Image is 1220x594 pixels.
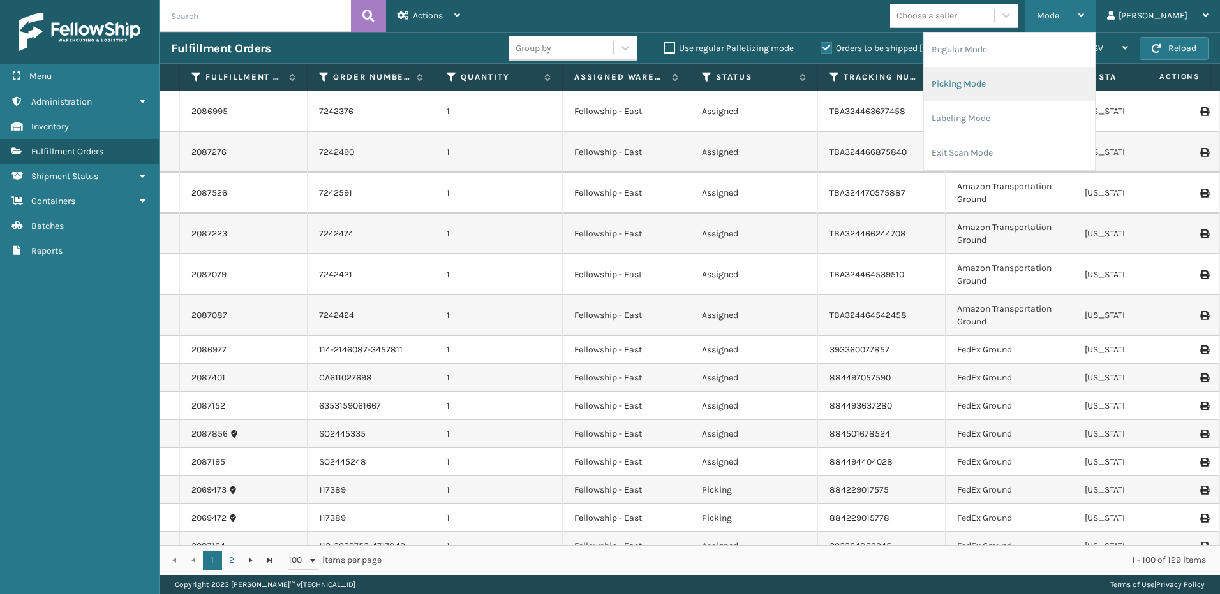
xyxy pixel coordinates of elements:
a: 2087079 [191,268,227,281]
td: [US_STATE] [1073,476,1201,504]
span: Actions [413,10,443,21]
td: Fellowship - East [563,420,690,448]
td: FedEx Ground [946,448,1073,476]
td: Fellowship - East [563,392,690,420]
a: 2087856 [191,428,228,440]
td: [US_STATE] [1073,420,1201,448]
i: Print Label [1200,311,1208,320]
div: | [1110,575,1205,594]
a: 2087195 [191,456,225,468]
i: Print Label [1200,345,1208,354]
li: Exit Scan Mode [924,136,1095,170]
h3: Fulfillment Orders [171,41,271,56]
td: 7242421 [308,254,435,295]
td: Fellowship - East [563,364,690,392]
span: Menu [29,71,52,82]
img: logo [19,13,140,51]
i: Print Label [1200,430,1208,438]
td: 1 [435,173,563,214]
a: TBA324470575887 [829,187,905,198]
a: 393364839945 [829,540,891,551]
td: SO2445248 [308,448,435,476]
td: Assigned [690,254,818,295]
td: FedEx Ground [946,476,1073,504]
a: 2069472 [191,512,227,525]
td: Fellowship - East [563,476,690,504]
label: Assigned Warehouse [574,71,666,83]
td: [US_STATE] [1073,254,1201,295]
td: [US_STATE] [1073,448,1201,476]
td: 117389 [308,476,435,504]
label: Quantity [461,71,538,83]
td: 1 [435,254,563,295]
td: [US_STATE] [1073,336,1201,364]
td: Assigned [690,420,818,448]
td: Assigned [690,532,818,560]
a: 1 [203,551,222,570]
td: Fellowship - East [563,504,690,532]
td: CA611027698 [308,364,435,392]
span: items per page [288,551,382,570]
td: Assigned [690,364,818,392]
td: SO2445335 [308,420,435,448]
td: 7242424 [308,295,435,336]
td: Fellowship - East [563,336,690,364]
a: 2087276 [191,146,227,159]
td: FedEx Ground [946,420,1073,448]
i: Print Label [1200,486,1208,495]
td: Assigned [690,132,818,173]
td: FedEx Ground [946,336,1073,364]
label: Tracking Number [844,71,921,83]
td: 1 [435,132,563,173]
a: 2086995 [191,105,228,118]
a: TBA324466244708 [829,228,906,239]
a: 2087087 [191,309,227,322]
li: Picking Mode [924,67,1095,101]
label: Order Number [333,71,410,83]
td: [US_STATE] [1073,392,1201,420]
a: 884493637280 [829,400,892,411]
td: 7242490 [308,132,435,173]
a: 2087152 [191,400,225,412]
td: 1 [435,476,563,504]
label: Fulfillment Order Id [205,71,283,83]
td: 1 [435,532,563,560]
td: 7242474 [308,214,435,254]
span: 100 [288,554,308,567]
a: 2086977 [191,344,227,356]
a: TBA324464539510 [829,269,904,280]
a: TBA324464542458 [829,310,907,321]
td: FedEx Ground [946,504,1073,532]
span: Batches [31,221,64,231]
a: 2 [222,551,241,570]
li: Regular Mode [924,33,1095,67]
span: Administration [31,96,92,107]
a: 2087526 [191,187,227,199]
a: TBA324466875840 [829,147,907,157]
td: 112-3932753-4717849 [308,532,435,560]
div: Choose a seller [896,9,957,22]
label: Use regular Palletizing mode [664,43,794,54]
i: Print Label [1200,229,1208,238]
td: Picking [690,476,818,504]
i: Print Label [1200,373,1208,382]
label: Orders to be shipped [DATE] [821,43,944,54]
td: Picking [690,504,818,532]
span: Fulfillment Orders [31,146,103,157]
td: Fellowship - East [563,295,690,336]
td: [US_STATE] [1073,173,1201,214]
a: Privacy Policy [1156,580,1205,589]
a: 2069473 [191,484,227,496]
a: 2087401 [191,372,225,384]
td: Assigned [690,214,818,254]
td: Assigned [690,91,818,132]
td: 1 [435,420,563,448]
div: Group by [516,41,551,55]
span: Reports [31,245,63,256]
td: 117389 [308,504,435,532]
td: Fellowship - East [563,448,690,476]
button: Reload [1140,37,1209,60]
td: 1 [435,295,563,336]
td: FedEx Ground [946,532,1073,560]
a: 884494404028 [829,456,893,467]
